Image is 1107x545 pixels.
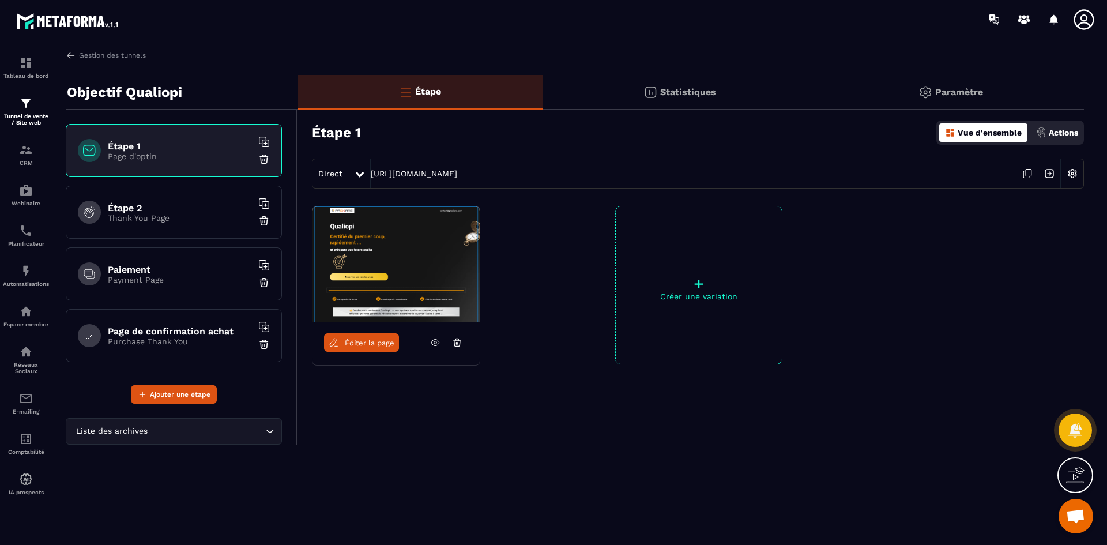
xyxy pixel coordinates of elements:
[3,449,49,455] p: Comptabilité
[66,418,282,445] div: Search for option
[16,10,120,31] img: logo
[3,255,49,296] a: automationsautomationsAutomatisations
[958,128,1022,137] p: Vue d'ensemble
[918,85,932,99] img: setting-gr.5f69749f.svg
[19,345,33,359] img: social-network
[398,85,412,99] img: bars-o.4a397970.svg
[3,215,49,255] a: schedulerschedulerPlanificateur
[3,175,49,215] a: automationsautomationsWebinaire
[345,339,394,347] span: Éditer la page
[19,143,33,157] img: formation
[108,337,252,346] p: Purchase Thank You
[3,296,49,336] a: automationsautomationsEspace membre
[1038,163,1060,185] img: arrow-next.bcc2205e.svg
[108,152,252,161] p: Page d'optin
[19,392,33,405] img: email
[3,336,49,383] a: social-networksocial-networkRéseaux Sociaux
[19,56,33,70] img: formation
[258,339,270,350] img: trash
[67,81,182,104] p: Objectif Qualiopi
[3,113,49,126] p: Tunnel de vente / Site web
[935,87,983,97] p: Paramètre
[3,423,49,464] a: accountantaccountantComptabilité
[108,213,252,223] p: Thank You Page
[3,408,49,415] p: E-mailing
[3,88,49,134] a: formationformationTunnel de vente / Site web
[19,472,33,486] img: automations
[3,73,49,79] p: Tableau de bord
[19,224,33,238] img: scheduler
[19,183,33,197] img: automations
[1061,163,1083,185] img: setting-w.858f3a88.svg
[660,87,716,97] p: Statistiques
[3,489,49,495] p: IA prospects
[371,169,457,178] a: [URL][DOMAIN_NAME]
[150,389,210,400] span: Ajouter une étape
[66,50,76,61] img: arrow
[108,141,252,152] h6: Étape 1
[19,305,33,318] img: automations
[258,153,270,165] img: trash
[131,385,217,404] button: Ajouter une étape
[66,50,146,61] a: Gestion des tunnels
[19,432,33,446] img: accountant
[324,333,399,352] a: Éditer la page
[108,326,252,337] h6: Page de confirmation achat
[108,275,252,284] p: Payment Page
[3,281,49,287] p: Automatisations
[415,86,441,97] p: Étape
[108,202,252,213] h6: Étape 2
[616,276,782,292] p: +
[616,292,782,301] p: Créer une variation
[258,277,270,288] img: trash
[3,200,49,206] p: Webinaire
[150,425,263,438] input: Search for option
[258,215,270,227] img: trash
[643,85,657,99] img: stats.20deebd0.svg
[19,96,33,110] img: formation
[945,127,955,138] img: dashboard-orange.40269519.svg
[318,169,342,178] span: Direct
[3,240,49,247] p: Planificateur
[312,206,480,322] img: image
[3,362,49,374] p: Réseaux Sociaux
[1049,128,1078,137] p: Actions
[3,321,49,328] p: Espace membre
[1036,127,1046,138] img: actions.d6e523a2.png
[312,125,361,141] h3: Étape 1
[3,47,49,88] a: formationformationTableau de bord
[108,264,252,275] h6: Paiement
[3,134,49,175] a: formationformationCRM
[3,160,49,166] p: CRM
[19,264,33,278] img: automations
[1059,499,1093,533] a: Ouvrir le chat
[73,425,150,438] span: Liste des archives
[3,383,49,423] a: emailemailE-mailing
